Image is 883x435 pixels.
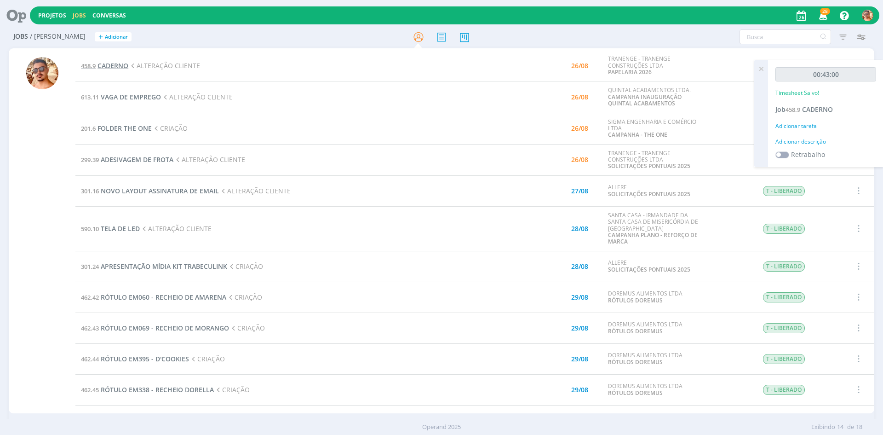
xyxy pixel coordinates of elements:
[608,389,663,397] a: RÓTULOS DOREMUS
[608,260,703,273] div: ALLERE
[81,187,99,195] span: 301.16
[95,32,132,42] button: +Adicionar
[791,150,825,159] label: Retrabalho
[81,354,189,363] a: 462.44RÓTULO EM395 - D'COOKIES
[81,262,227,271] a: 301.24APRESENTAÇÃO MÍDIA KIT TRABECULINK
[227,262,263,271] span: CRIAÇÃO
[173,155,245,164] span: ALTERAÇÃO CLIENTE
[811,423,835,432] span: Exibindo
[861,7,874,23] button: V
[571,63,588,69] div: 26/08
[81,385,214,394] a: 462.45RÓTULO EM338 - RECHEIO DORELLA
[73,12,86,19] a: Jobs
[70,12,89,19] button: Jobs
[608,68,652,76] a: PAPELARIA 2026
[81,124,96,133] span: 201.6
[763,323,805,333] span: T - LIBERADO
[81,186,219,195] a: 301.16NOVO LAYOUT ASSINATURA DE EMAIL
[105,34,128,40] span: Adicionar
[775,138,876,146] div: Adicionar descrição
[226,293,262,302] span: CRIAÇÃO
[775,89,819,97] p: Timesheet Salvo!
[81,324,229,332] a: 462.43RÓTULO EM069 - RECHEIO DE MORANGO
[763,354,805,364] span: T - LIBERADO
[81,155,173,164] a: 299.39ADESIVAGEM DE FROTA
[571,356,588,362] div: 29/08
[229,324,265,332] span: CRIAÇÃO
[81,61,128,70] a: 458.9CADERNO
[820,8,830,15] span: 28
[571,157,588,163] div: 26/08
[128,61,200,70] span: ALTERAÇÃO CLIENTE
[90,12,129,19] button: Conversas
[189,354,225,363] span: CRIAÇÃO
[97,124,152,133] span: FOLDER THE ONE
[81,386,99,394] span: 462.45
[101,186,219,195] span: NOVO LAYOUT ASSINATURA DE EMAIL
[571,387,588,393] div: 29/08
[608,321,703,335] div: DOREMUS ALIMENTOS LTDA
[101,155,173,164] span: ADESIVAGEM DE FROTA
[81,62,96,70] span: 458.9
[763,261,805,272] span: T - LIBERADO
[571,294,588,301] div: 29/08
[608,231,698,245] a: CAMPANHA PLANO - REFORÇO DE MARCA
[837,423,843,432] span: 14
[608,352,703,365] div: DOREMUS ALIMENTOS LTDA
[13,33,28,41] span: Jobs
[608,184,703,197] div: ALLERE
[38,12,66,19] a: Projetos
[608,150,703,170] div: TRANENGE - TRANENGE CONSTRUÇÕES LTDA
[763,224,805,234] span: T - LIBERADO
[813,7,832,24] button: 28
[740,29,831,44] input: Busca
[571,125,588,132] div: 26/08
[92,12,126,19] a: Conversas
[608,266,690,273] a: SOLICITAÇÕES PONTUAIS 2025
[152,124,188,133] span: CRIAÇÃO
[608,162,690,170] a: SOLICITAÇÕES PONTUAIS 2025
[101,262,227,271] span: APRESENTAÇÃO MÍDIA KIT TRABECULINK
[608,56,703,75] div: TRANENGE - TRANENGE CONSTRUÇÕES LTDA
[571,188,588,194] div: 27/08
[608,327,663,335] a: RÓTULOS DOREMUS
[571,325,588,331] div: 29/08
[97,61,128,70] span: CADERNO
[862,10,873,21] img: V
[35,12,69,19] button: Projetos
[608,87,703,107] div: QUINTAL ACABAMENTOS LTDA.
[763,292,805,302] span: T - LIBERADO
[81,293,226,302] a: 462.42RÓTULO EM060 - RECHEIO DE AMARENA
[571,263,588,270] div: 28/08
[608,290,703,304] div: DOREMUS ALIMENTOS LTDA
[608,119,703,139] div: SIGMA ENGENHARIA E COMÉRCIO LTDA
[608,212,703,245] div: SANTA CASA - IRMANDADE DA SANTA CASA DE MISERICÓRDIA DE [GEOGRAPHIC_DATA]
[30,33,86,41] span: / [PERSON_NAME]
[81,156,99,164] span: 299.39
[101,354,189,363] span: RÓTULO EM395 - D'COOKIES
[81,124,152,133] a: 201.6FOLDER THE ONE
[81,262,99,271] span: 301.24
[101,324,229,332] span: RÓTULO EM069 - RECHEIO DE MORANGO
[81,225,99,233] span: 590.10
[101,224,140,233] span: TELA DE LED
[775,105,833,114] a: Job458.9CADERNO
[571,226,588,232] div: 28/08
[101,385,214,394] span: RÓTULO EM338 - RECHEIO DORELLA
[101,93,161,101] span: VAGA DE EMPREGO
[763,186,805,196] span: T - LIBERADO
[847,423,854,432] span: de
[81,93,99,101] span: 613.11
[161,93,233,101] span: ALTERAÇÃO CLIENTE
[763,385,805,395] span: T - LIBERADO
[775,122,876,130] div: Adicionar tarefa
[608,190,690,198] a: SOLICITAÇÕES PONTUAIS 2025
[101,293,226,302] span: RÓTULO EM060 - RECHEIO DE AMARENA
[214,385,250,394] span: CRIAÇÃO
[802,105,833,114] span: CADERNO
[608,296,663,304] a: RÓTULOS DOREMUS
[608,93,682,107] a: CAMPANHA INAUGURAÇÃO QUINTAL ACABAMENTOS
[608,358,663,366] a: RÓTULOS DOREMUS
[26,57,58,89] img: V
[786,105,800,114] span: 458.9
